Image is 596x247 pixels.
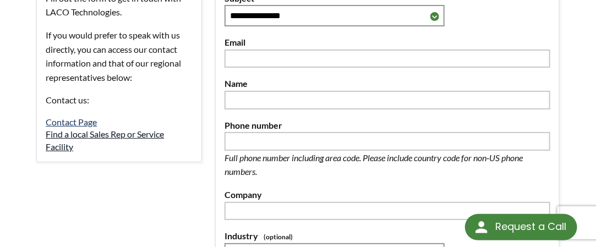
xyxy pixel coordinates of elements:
[465,214,577,240] div: Request a Call
[225,76,550,91] label: Name
[225,188,550,202] label: Company
[225,229,550,243] label: Industry
[473,218,490,236] img: round button
[495,214,566,239] div: Request a Call
[225,35,550,50] label: Email
[46,28,193,84] p: If you would prefer to speak with us directly, you can access our contact information and that of...
[46,117,97,127] a: Contact Page
[46,93,193,107] p: Contact us:
[225,151,550,179] p: Full phone number including area code. Please include country code for non-US phone numbers.
[225,118,550,133] label: Phone number
[46,129,164,151] a: Find a local Sales Rep or Service Facility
